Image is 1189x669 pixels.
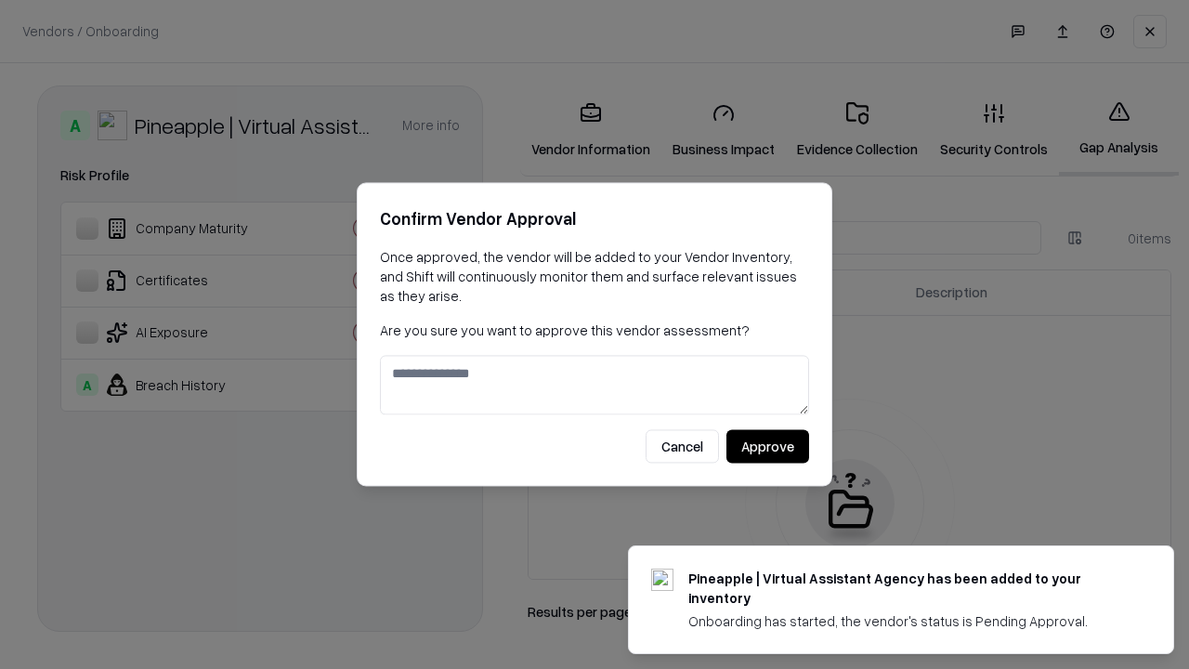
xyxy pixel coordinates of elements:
[380,205,809,232] h2: Confirm Vendor Approval
[380,247,809,306] p: Once approved, the vendor will be added to your Vendor Inventory, and Shift will continuously mon...
[380,321,809,340] p: Are you sure you want to approve this vendor assessment?
[688,569,1129,608] div: Pineapple | Virtual Assistant Agency has been added to your inventory
[688,611,1129,631] div: Onboarding has started, the vendor's status is Pending Approval.
[646,430,719,464] button: Cancel
[651,569,673,591] img: trypineapple.com
[726,430,809,464] button: Approve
